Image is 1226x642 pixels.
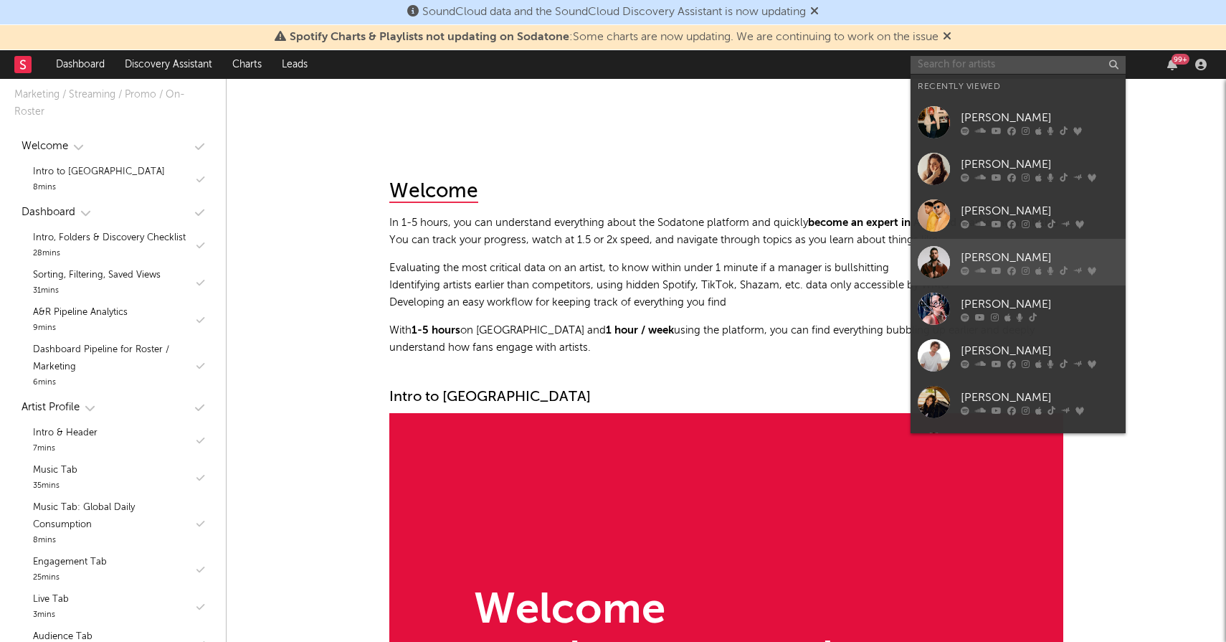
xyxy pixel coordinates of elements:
strong: 1 hour / week [606,325,674,336]
a: Leads [272,50,318,79]
div: Live Tab [33,591,69,608]
p: In 1-5 hours, you can understand everything about the Sodatone platform and quickly . You can tra... [389,214,1063,249]
strong: 1-5 hours [412,325,460,336]
input: Search for artists [911,56,1126,74]
div: Dashboard Pipeline for Roster / Marketing [33,341,193,376]
div: Artist Profile [22,399,80,416]
div: Intro to [GEOGRAPHIC_DATA] [33,164,165,181]
div: 31 mins [33,284,161,298]
div: 6 mins [33,376,193,390]
li: Evaluating the most critical data on an artist, to know within under 1 minute if a manager is bul... [389,260,1063,277]
div: Recently Viewed [918,78,1118,95]
a: [PERSON_NAME] [911,99,1126,146]
a: Discovery Assistant [115,50,222,79]
a: [PERSON_NAME] [911,379,1126,425]
div: Welcome [474,590,832,633]
div: Welcome [22,138,68,155]
div: A&R Pipeline Analytics [33,304,128,321]
span: Dismiss [943,32,951,43]
div: 99 + [1172,54,1189,65]
div: Intro & Header [33,425,98,442]
div: [PERSON_NAME] [961,296,1118,313]
div: Music Tab: Global Daily Consumption [33,499,193,534]
div: Marketing / Streaming / Promo / On-Roster [14,86,212,121]
li: Developing an easy workflow for keeping track of everything you find [389,294,1063,311]
div: Music Tab [33,462,77,479]
div: Engagement Tab [33,554,107,571]
div: [PERSON_NAME] [961,109,1118,126]
li: Identifying artists earlier than competitors, using hidden Spotify, TikTok, Shazam, etc. data onl... [389,277,1063,294]
a: [PERSON_NAME] [911,192,1126,239]
div: 7 mins [33,442,98,456]
div: Intro to [GEOGRAPHIC_DATA] [389,389,1063,406]
div: Intro, Folders & Discovery Checklist [33,230,186,247]
span: : Some charts are now updating. We are continuing to work on the issue [290,32,938,43]
div: 3 mins [33,608,69,623]
div: [PERSON_NAME] [961,249,1118,266]
div: 8 mins [33,181,165,195]
a: [PERSON_NAME] [911,332,1126,379]
p: With on [GEOGRAPHIC_DATA] and using the platform, you can find everything bubbling up earlier and... [389,322,1063,357]
div: 8 mins [33,534,193,548]
div: [PERSON_NAME] [961,389,1118,406]
div: Dashboard [22,204,75,221]
strong: become an expert in A&R and marketing analytics [808,217,1058,228]
div: 35 mins [33,479,77,494]
button: 99+ [1167,59,1177,70]
div: [PERSON_NAME] [961,156,1118,173]
span: Dismiss [810,6,819,18]
a: Intense [911,425,1126,472]
div: [PERSON_NAME] [961,342,1118,359]
a: Dashboard [46,50,115,79]
div: [PERSON_NAME] [961,202,1118,219]
a: [PERSON_NAME] [911,146,1126,192]
div: Sorting, Filtering, Saved Views [33,267,161,284]
div: 28 mins [33,247,186,261]
a: [PERSON_NAME] [911,239,1126,285]
div: 25 mins [33,571,107,585]
div: Welcome [389,181,478,203]
div: 9 mins [33,321,128,336]
a: Charts [222,50,272,79]
a: [PERSON_NAME] [911,285,1126,332]
span: SoundCloud data and the SoundCloud Discovery Assistant is now updating [422,6,806,18]
span: Spotify Charts & Playlists not updating on Sodatone [290,32,569,43]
